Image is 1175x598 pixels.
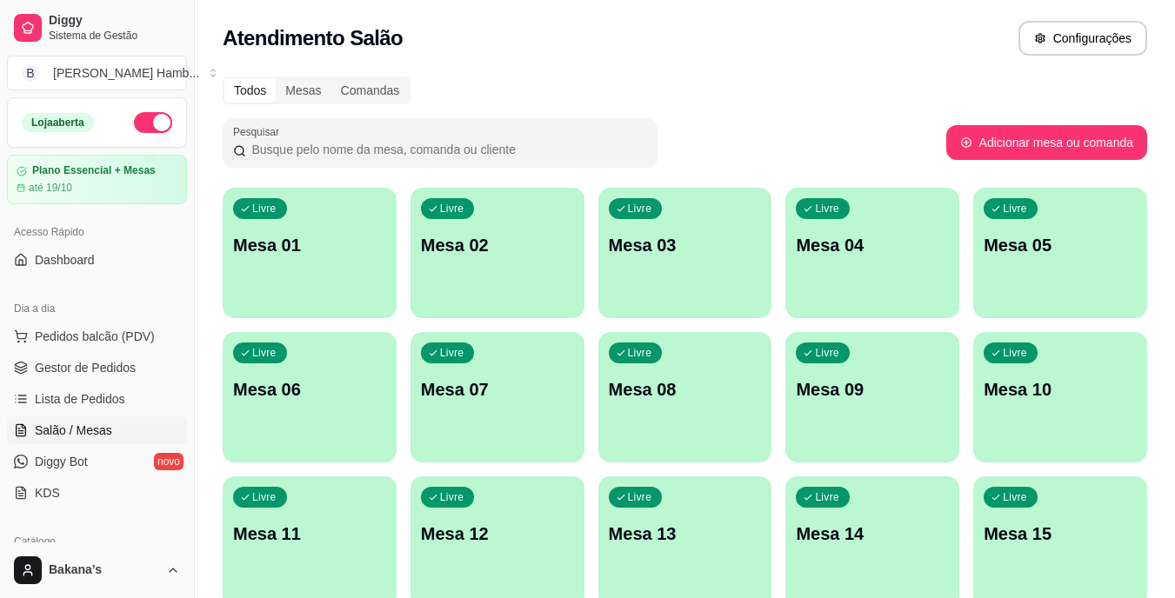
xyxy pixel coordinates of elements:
a: Dashboard [7,246,187,274]
button: Alterar Status [134,112,172,133]
div: Dia a dia [7,295,187,322]
p: Mesa 06 [233,377,386,402]
p: Livre [252,490,277,504]
span: KDS [35,484,60,502]
p: Livre [1003,202,1027,216]
p: Mesa 03 [609,233,762,257]
button: LivreMesa 10 [973,332,1147,462]
span: Pedidos balcão (PDV) [35,328,155,345]
a: Lista de Pedidos [7,385,187,413]
p: Mesa 04 [796,233,949,257]
span: Bakana’s [49,562,159,578]
p: Mesa 14 [796,522,949,546]
button: LivreMesa 01 [223,188,397,318]
button: Select a team [7,56,187,90]
p: Livre [440,202,464,216]
p: Livre [815,346,839,360]
p: Mesa 01 [233,233,386,257]
article: Plano Essencial + Mesas [32,164,156,177]
button: LivreMesa 05 [973,188,1147,318]
button: LivreMesa 09 [785,332,959,462]
button: LivreMesa 08 [598,332,772,462]
p: Livre [628,346,652,360]
p: Livre [440,346,464,360]
p: Mesa 09 [796,377,949,402]
span: Lista de Pedidos [35,390,125,408]
p: Livre [815,202,839,216]
button: Pedidos balcão (PDV) [7,322,187,350]
a: Salão / Mesas [7,416,187,444]
div: Catálogo [7,528,187,555]
label: Pesquisar [233,124,285,139]
button: LivreMesa 04 [785,188,959,318]
button: LivreMesa 07 [411,332,584,462]
a: Diggy Botnovo [7,448,187,475]
button: Bakana’s [7,549,187,591]
p: Livre [252,346,277,360]
p: Mesa 10 [984,377,1137,402]
p: Livre [628,490,652,504]
div: Acesso Rápido [7,218,187,246]
p: Mesa 07 [421,377,574,402]
p: Livre [628,202,652,216]
button: Configurações [1018,21,1147,56]
span: Dashboard [35,251,95,269]
span: Sistema de Gestão [49,29,180,43]
p: Mesa 12 [421,522,574,546]
input: Pesquisar [246,141,647,158]
p: Mesa 05 [984,233,1137,257]
button: LivreMesa 06 [223,332,397,462]
p: Livre [815,490,839,504]
p: Livre [1003,490,1027,504]
button: LivreMesa 02 [411,188,584,318]
p: Livre [440,490,464,504]
span: Diggy Bot [35,453,88,470]
div: Loja aberta [22,113,94,132]
p: Livre [1003,346,1027,360]
div: Comandas [331,78,410,103]
p: Mesa 13 [609,522,762,546]
article: até 19/10 [29,181,72,195]
div: Todos [224,78,276,103]
a: Plano Essencial + Mesasaté 19/10 [7,155,187,204]
a: KDS [7,479,187,507]
div: [PERSON_NAME] Hamb ... [53,64,199,82]
h2: Atendimento Salão [223,24,403,52]
span: B [22,64,39,82]
p: Livre [252,202,277,216]
span: Gestor de Pedidos [35,359,136,376]
span: Diggy [49,13,180,29]
button: LivreMesa 03 [598,188,772,318]
a: DiggySistema de Gestão [7,7,187,49]
a: Gestor de Pedidos [7,354,187,382]
span: Salão / Mesas [35,422,112,439]
button: Adicionar mesa ou comanda [946,125,1147,160]
div: Mesas [276,78,330,103]
p: Mesa 15 [984,522,1137,546]
p: Mesa 02 [421,233,574,257]
p: Mesa 08 [609,377,762,402]
p: Mesa 11 [233,522,386,546]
